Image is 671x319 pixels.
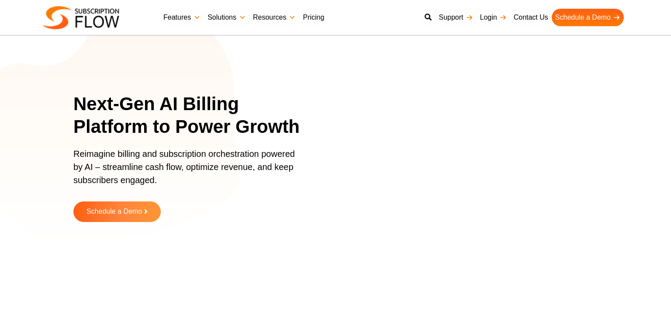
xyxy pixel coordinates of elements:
h1: Next-Gen AI Billing Platform to Power Growth [73,93,311,139]
a: Schedule a Demo [73,201,161,222]
p: Reimagine billing and subscription orchestration powered by AI – streamline cash flow, optimize r... [73,147,301,195]
a: Schedule a Demo [552,9,624,26]
a: Pricing [299,9,328,26]
a: Solutions [204,9,249,26]
a: Contact Us [510,9,552,26]
img: Subscriptionflow [43,6,119,29]
a: Resources [249,9,299,26]
span: Schedule a Demo [86,208,142,215]
a: Support [435,9,476,26]
a: Features [160,9,204,26]
a: Login [477,9,510,26]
